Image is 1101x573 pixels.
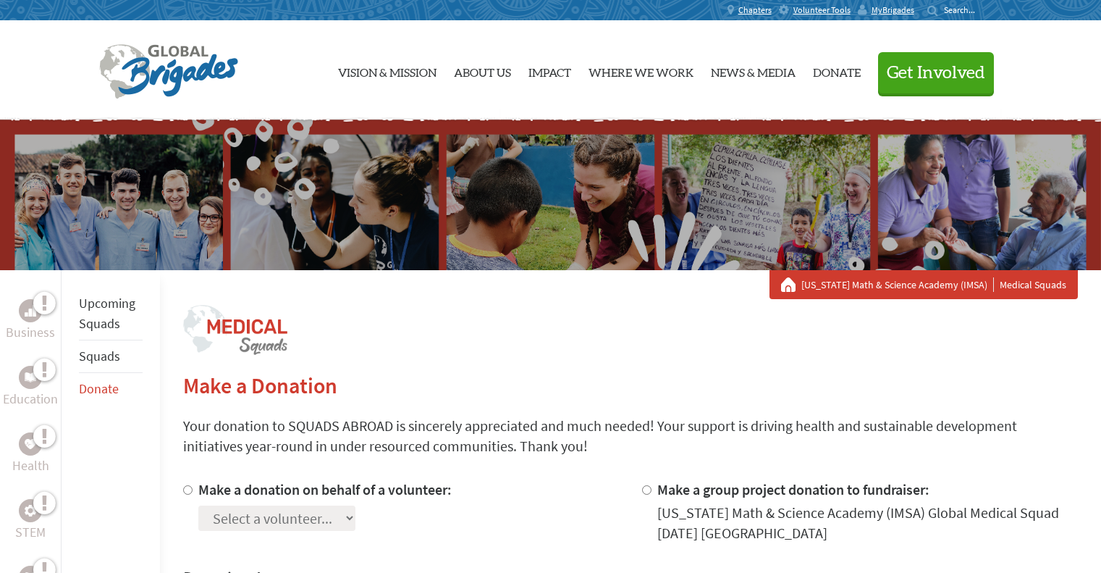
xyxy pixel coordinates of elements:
span: Get Involved [887,64,985,82]
a: BusinessBusiness [6,299,55,343]
a: About Us [454,33,511,108]
a: [US_STATE] Math & Science Academy (IMSA) [801,277,994,292]
img: Education [25,372,36,382]
a: Where We Work [589,33,693,108]
li: Upcoming Squads [79,288,143,340]
img: STEM [25,505,36,516]
div: Business [19,299,42,322]
p: Your donation to SQUADS ABROAD is sincerely appreciated and much needed! Your support is driving ... [183,416,1078,456]
a: Vision & Mission [338,33,436,108]
a: Upcoming Squads [79,295,135,332]
a: Impact [528,33,571,108]
li: Donate [79,373,143,405]
div: Health [19,432,42,456]
li: Squads [79,340,143,373]
span: Volunteer Tools [793,4,851,16]
a: Donate [79,380,119,397]
a: EducationEducation [3,366,58,409]
a: STEMSTEM [15,499,46,543]
h2: Make a Donation [183,372,1078,398]
img: Health [25,439,36,448]
label: Make a donation on behalf of a volunteer: [198,480,452,498]
a: News & Media [711,33,796,108]
div: STEM [19,499,42,522]
a: HealthHealth [12,432,49,476]
img: logo-medical-squads.png [183,305,287,355]
div: Medical Squads [781,277,1066,292]
input: Search... [944,4,985,15]
p: Business [6,322,55,343]
p: Health [12,456,49,476]
img: Business [25,305,36,317]
p: STEM [15,522,46,543]
div: Education [19,366,42,389]
span: MyBrigades [872,4,914,16]
a: Donate [813,33,861,108]
button: Get Involved [878,52,994,93]
span: Chapters [738,4,772,16]
label: Make a group project donation to fundraiser: [657,480,929,498]
div: [US_STATE] Math & Science Academy (IMSA) Global Medical Squad [DATE] [GEOGRAPHIC_DATA] [657,503,1078,543]
img: Global Brigades Logo [99,44,238,99]
p: Education [3,389,58,409]
a: Squads [79,348,120,364]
